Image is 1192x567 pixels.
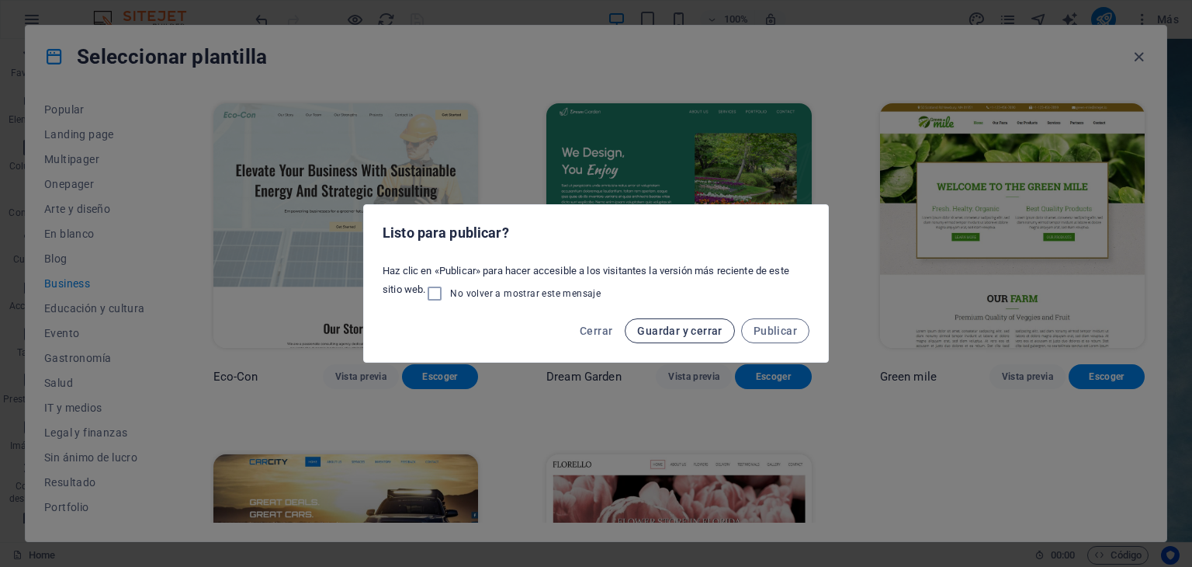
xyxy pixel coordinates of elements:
h2: Listo para publicar? [383,224,809,242]
span: Cerrar [580,325,612,337]
button: Publicar [741,318,809,343]
span: No volver a mostrar este mensaje [450,287,601,300]
button: Cerrar [573,318,619,343]
button: Guardar y cerrar [625,318,734,343]
span: Publicar [754,325,797,337]
span: Guardar y cerrar [637,325,722,337]
div: Haz clic en «Publicar» para hacer accesible a los visitantes la versión más reciente de este siti... [364,258,828,309]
